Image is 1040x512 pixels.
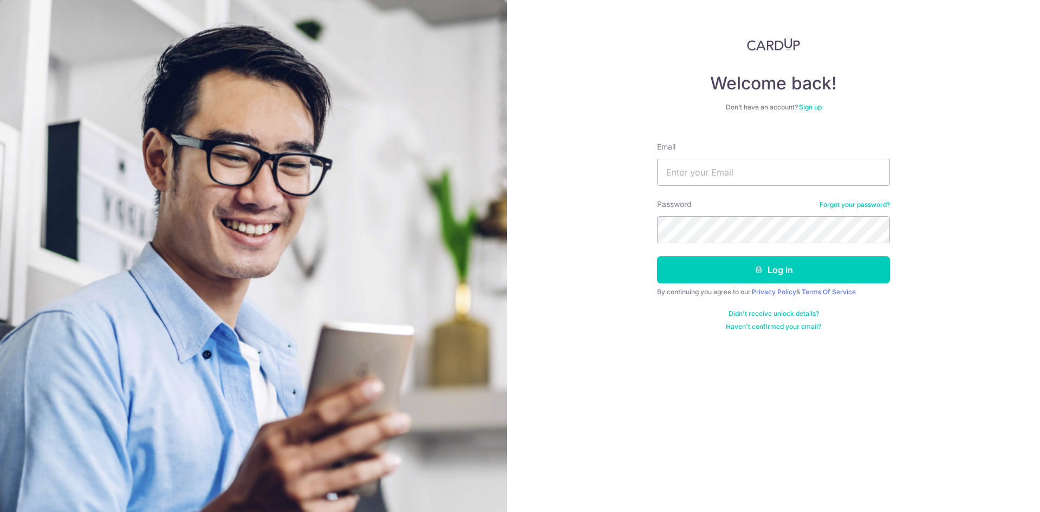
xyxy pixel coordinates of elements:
[802,288,856,296] a: Terms Of Service
[820,200,890,209] a: Forgot your password?
[657,256,890,283] button: Log in
[657,103,890,112] div: Don’t have an account?
[657,159,890,186] input: Enter your Email
[657,73,890,94] h4: Welcome back!
[747,38,800,51] img: CardUp Logo
[729,309,819,318] a: Didn't receive unlock details?
[726,322,821,331] a: Haven't confirmed your email?
[752,288,796,296] a: Privacy Policy
[657,141,675,152] label: Email
[657,199,692,210] label: Password
[799,103,822,111] a: Sign up
[657,288,890,296] div: By continuing you agree to our &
